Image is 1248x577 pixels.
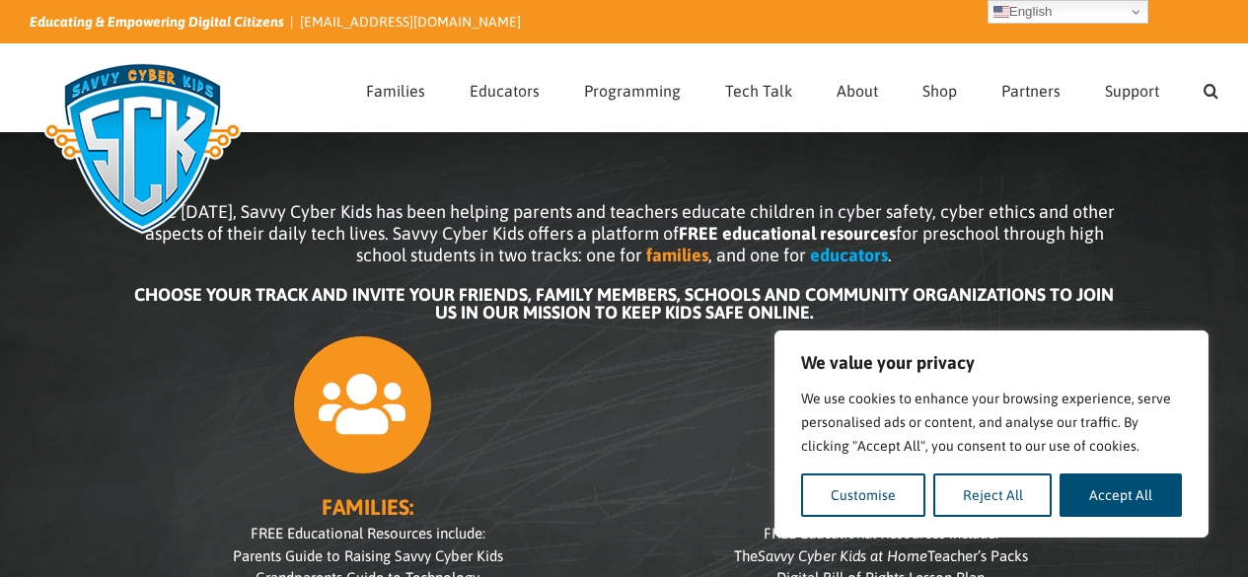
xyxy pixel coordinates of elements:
[764,525,998,541] span: FREE Educational Resources include:
[134,284,1114,323] b: CHOOSE YOUR TRACK AND INVITE YOUR FRIENDS, FAMILY MEMBERS, SCHOOLS AND COMMUNITY ORGANIZATIONS TO...
[725,44,792,131] a: Tech Talk
[933,473,1053,517] button: Reject All
[758,547,927,564] i: Savvy Cyber Kids at Home
[725,83,792,99] span: Tech Talk
[837,44,878,131] a: About
[646,245,708,265] b: families
[1001,44,1061,131] a: Partners
[708,245,806,265] span: , and one for
[1001,83,1061,99] span: Partners
[922,83,957,99] span: Shop
[837,83,878,99] span: About
[922,44,957,131] a: Shop
[470,83,540,99] span: Educators
[251,525,485,541] span: FREE Educational Resources include:
[366,44,1218,131] nav: Main Menu
[366,83,425,99] span: Families
[679,223,896,244] b: FREE educational resources
[300,14,521,30] a: [EMAIL_ADDRESS][DOMAIN_NAME]
[810,245,888,265] b: educators
[1060,473,1182,517] button: Accept All
[801,351,1182,375] p: We value your privacy
[584,83,681,99] span: Programming
[1204,44,1218,131] a: Search
[734,547,1028,564] span: The Teacher’s Packs
[233,547,503,564] span: Parents Guide to Raising Savvy Cyber Kids
[30,49,256,247] img: Savvy Cyber Kids Logo
[1105,83,1159,99] span: Support
[1105,44,1159,131] a: Support
[366,44,425,131] a: Families
[801,473,925,517] button: Customise
[888,245,892,265] span: .
[322,494,413,520] b: FAMILIES:
[801,387,1182,458] p: We use cookies to enhance your browsing experience, serve personalised ads or content, and analys...
[134,201,1115,265] span: Since [DATE], Savvy Cyber Kids has been helping parents and teachers educate children in cyber sa...
[30,14,284,30] i: Educating & Empowering Digital Citizens
[993,4,1009,20] img: en
[584,44,681,131] a: Programming
[470,44,540,131] a: Educators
